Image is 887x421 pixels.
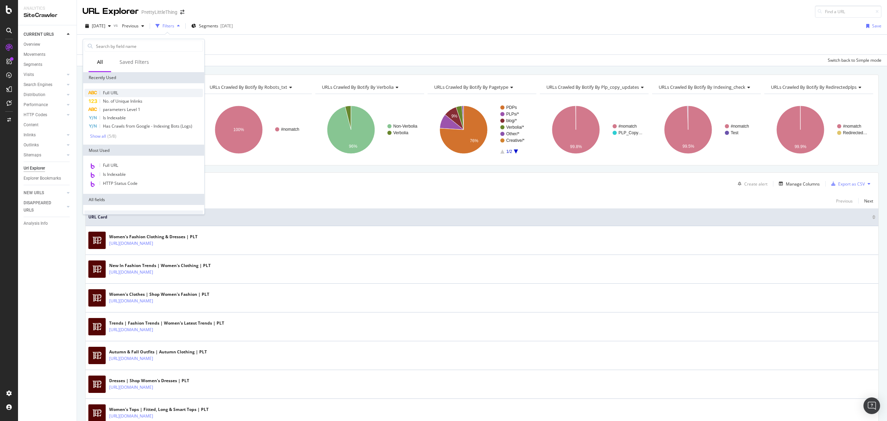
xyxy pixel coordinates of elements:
[657,81,756,93] h4: URLs Crawled By Botify By indexing_check
[24,11,71,19] div: SiteCrawler
[103,90,118,96] span: Full URL
[24,6,71,11] div: Analytics
[109,349,207,355] div: Autumn & Fall Outfits | Autumn Clothing | PLT
[103,171,126,177] span: Is Indexable
[393,130,409,135] text: Verbolia
[315,100,423,160] svg: A chart.
[24,220,48,227] div: Analysis Info
[828,178,865,189] button: Export as CSV
[771,84,857,90] span: URLs Crawled By Botify By redirectedplps
[88,232,106,249] img: main image
[109,234,197,240] div: Women's Fashion Clothing & Dresses | PLT
[109,413,153,420] a: [URL][DOMAIN_NAME]
[24,71,65,78] a: Visits
[24,101,65,109] a: Performance
[163,23,174,29] div: Filters
[24,51,45,58] div: Movements
[24,165,72,172] a: Url Explorer
[506,112,519,117] text: PLPs/*
[180,10,184,15] div: arrow-right-arrow-left
[82,6,139,17] div: URL Explorer
[88,214,870,220] span: URL Card
[652,100,761,160] svg: A chart.
[24,61,72,68] a: Segments
[24,41,72,48] a: Overview
[24,51,72,58] a: Movements
[24,101,48,109] div: Performance
[82,20,114,32] button: [DATE]
[153,20,183,32] button: Filters
[83,145,204,156] div: Most Used
[786,181,820,187] div: Manage Columns
[103,123,192,129] span: Has Crawls from Google - Indexing Bots (Logs)
[90,134,106,139] div: Show all
[210,84,287,90] span: URLs Crawled By Botify By robots_txt
[109,291,209,298] div: Women's Clothes | Shop Women's Fashion | PLT
[843,130,867,135] text: Redirected…
[24,91,45,98] div: Distribution
[24,152,41,159] div: Sitemaps
[24,165,45,172] div: Url Explorer
[233,127,244,132] text: 100%
[119,20,147,32] button: Previous
[141,9,177,16] div: PrettyLittleThing
[794,144,806,149] text: 99.9%
[103,98,142,104] span: No. of Unique Inlinks
[872,23,881,29] div: Save
[735,178,767,189] button: Create alert
[618,130,642,135] text: PLP_Copy…
[545,81,649,93] h4: URLs Crawled By Botify By plp_copy_updates
[103,106,140,112] span: parameters Level 1
[88,260,106,278] img: main image
[24,121,72,129] a: Content
[322,84,394,90] span: URLs Crawled By Botify By verbolia
[24,81,65,88] a: Search Engines
[24,71,34,78] div: Visits
[864,197,873,205] button: Next
[506,105,517,110] text: PDPs
[828,57,881,63] div: Switch back to Simple mode
[24,61,42,68] div: Segments
[119,23,139,29] span: Previous
[764,100,873,160] svg: A chart.
[428,100,536,160] svg: A chart.
[24,121,38,129] div: Content
[659,84,745,90] span: URLs Crawled By Botify By indexing_check
[24,152,65,159] a: Sitemaps
[836,198,853,204] div: Previous
[540,100,649,160] div: A chart.
[863,20,881,32] button: Save
[103,180,138,186] span: HTTP Status Code
[24,131,65,139] a: Inlinks
[506,118,517,123] text: blog/*
[825,55,881,66] button: Switch back to Simple mode
[864,198,873,204] div: Next
[863,397,880,414] div: Open Intercom Messenger
[120,59,149,66] div: Saved Filters
[24,220,72,227] a: Analysis Info
[109,378,189,384] div: Dresses | Shop Women's Dresses | PLT
[838,181,865,187] div: Export as CSV
[88,289,106,307] img: main image
[95,41,203,51] input: Search by field name
[24,41,40,48] div: Overview
[109,355,153,362] a: [URL][DOMAIN_NAME]
[106,133,116,139] div: ( 5 / 8 )
[836,197,853,205] button: Previous
[109,326,153,333] a: [URL][DOMAIN_NAME]
[199,23,218,29] span: Segments
[24,189,44,197] div: NEW URLS
[92,23,105,29] span: 2025 Sep. 19th
[109,406,209,413] div: Women's Tops | Fitted, Long & Smart Tops | PLT
[843,124,861,129] text: #nomatch
[109,384,153,391] a: [URL][DOMAIN_NAME]
[208,81,306,93] h4: URLs Crawled By Botify By robots_txt
[24,31,54,38] div: CURRENT URLS
[24,189,65,197] a: NEW URLS
[506,131,519,136] text: Other/*
[281,127,299,132] text: #nomatch
[109,298,153,304] a: [URL][DOMAIN_NAME]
